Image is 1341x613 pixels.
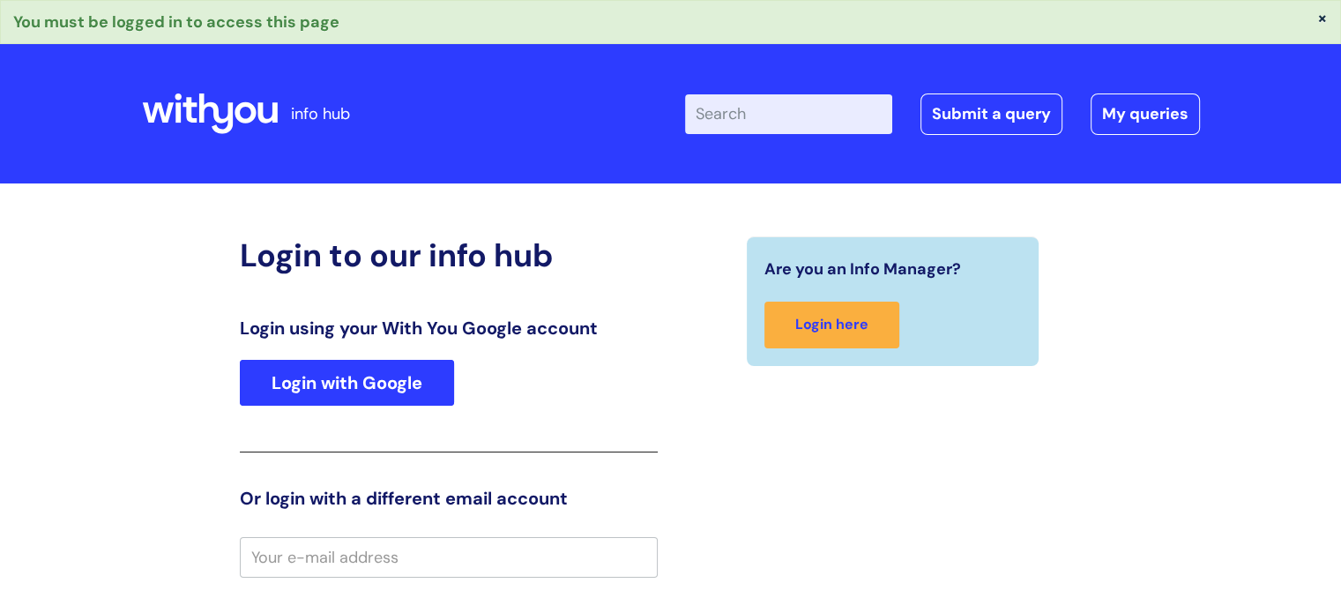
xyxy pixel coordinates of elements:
h2: Login to our info hub [240,236,658,274]
span: Are you an Info Manager? [764,255,961,283]
a: Submit a query [920,93,1062,134]
input: Your e-mail address [240,537,658,578]
a: Login here [764,302,899,348]
a: My queries [1091,93,1200,134]
a: Login with Google [240,360,454,406]
input: Search [685,94,892,133]
h3: Or login with a different email account [240,488,658,509]
button: × [1317,10,1328,26]
h3: Login using your With You Google account [240,318,658,339]
p: info hub [291,100,350,128]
